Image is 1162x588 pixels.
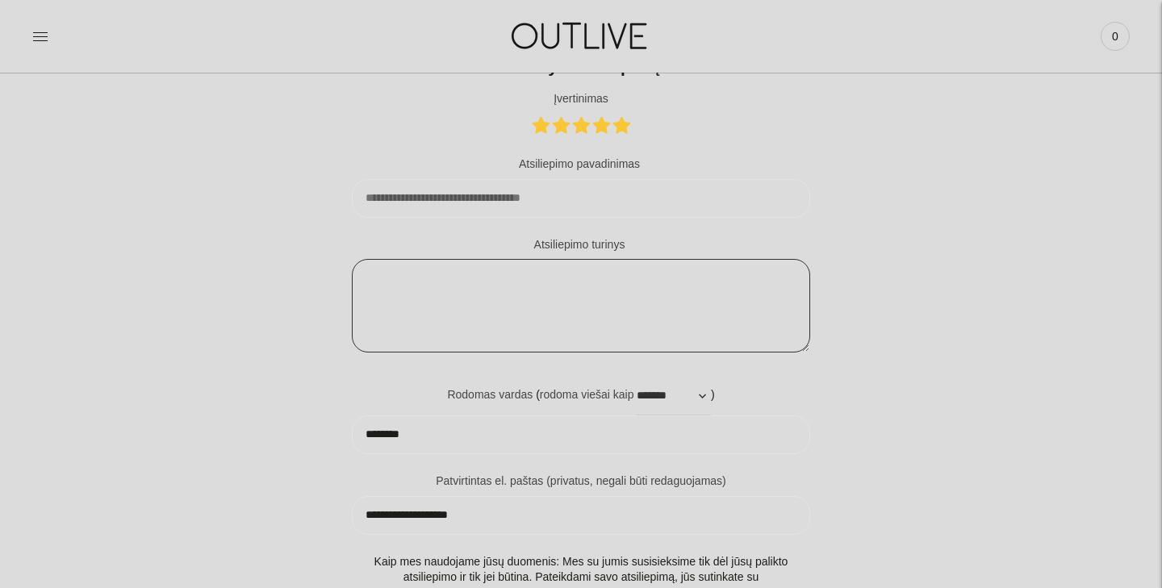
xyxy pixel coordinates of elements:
[553,117,573,133] a: 2 stars
[1104,25,1126,48] span: 0
[573,117,593,133] a: 3 stars
[352,259,810,352] textarea: Atsiliepimo turinys
[1101,19,1130,54] a: 0
[613,117,630,133] a: 5 stars
[352,473,810,490] label: Patvirtintas el. paštas (privatus, negali būti redaguojamas)
[352,91,810,137] div: Įvertinimas
[519,156,640,173] label: Atsiliepimo pavadinimas
[447,387,533,403] label: Rodomas vardas
[536,388,714,401] span: ( )
[352,496,810,535] input: El. pašto adresas
[637,377,711,415] select: Name format
[534,237,625,253] label: Atsiliepimo turinys
[540,387,634,403] label: rodoma viešai kaip
[352,91,810,107] label: Įvertinimas
[480,8,682,64] img: OUTLIVE
[533,117,553,133] a: 1 star
[352,415,810,454] input: Rodomas vardas
[352,179,810,218] input: Atsiliepimo pavadinimas
[593,117,613,133] a: 4 stars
